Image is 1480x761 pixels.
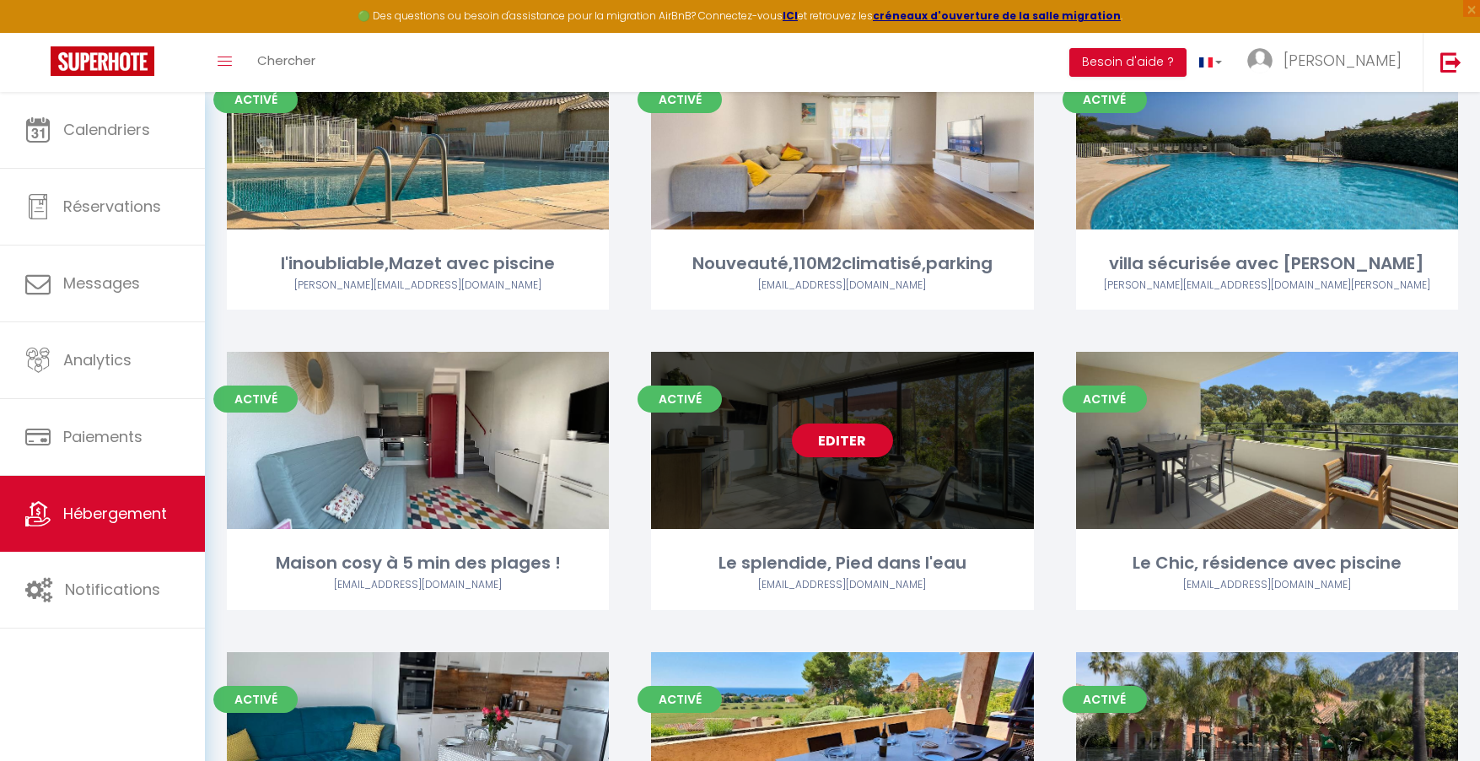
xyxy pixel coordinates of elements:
span: Activé [638,686,722,713]
a: Chercher [245,33,328,92]
div: Maison cosy à 5 min des plages ! [227,550,609,576]
a: ICI [783,8,798,23]
span: Messages [63,273,140,294]
a: ... [PERSON_NAME] [1235,33,1423,92]
div: Airbnb [227,278,609,294]
div: Airbnb [1076,577,1458,593]
img: logout [1440,51,1461,73]
span: Analytics [63,349,132,370]
div: Le splendide, Pied dans l'eau [651,550,1033,576]
img: Super Booking [51,46,154,76]
span: Calendriers [63,119,150,140]
span: Paiements [63,426,143,447]
div: Airbnb [651,577,1033,593]
button: Besoin d'aide ? [1069,48,1187,77]
span: Activé [638,86,722,113]
span: Activé [213,686,298,713]
span: Hébergement [63,503,167,524]
span: [PERSON_NAME] [1284,50,1402,71]
div: Airbnb [1076,278,1458,294]
span: Réservations [63,196,161,217]
span: Activé [638,386,722,413]
div: Nouveauté,110M2climatisé,parking [651,251,1033,277]
a: Editer [792,424,893,457]
img: ... [1247,48,1273,73]
div: villa sécurisée avec [PERSON_NAME] [1076,251,1458,277]
span: Activé [213,386,298,413]
div: Le Chic, résidence avec piscine [1076,550,1458,576]
div: Airbnb [227,577,609,593]
button: Ouvrir le widget de chat LiveChat [13,7,64,57]
span: Activé [1063,86,1147,113]
span: Activé [1063,686,1147,713]
span: Notifications [65,579,160,600]
a: créneaux d'ouverture de la salle migration [873,8,1121,23]
span: Activé [213,86,298,113]
span: Chercher [257,51,315,69]
span: Activé [1063,386,1147,413]
div: Airbnb [651,278,1033,294]
div: l'inoubliable,Mazet avec piscine [227,251,609,277]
